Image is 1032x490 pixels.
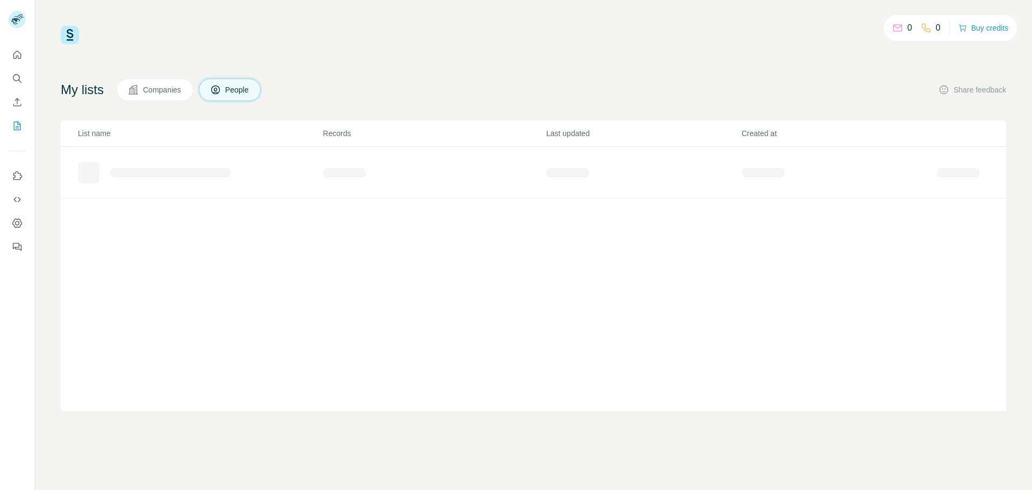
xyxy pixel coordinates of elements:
p: Created at [742,128,936,139]
p: 0 [907,22,912,34]
p: Last updated [546,128,740,139]
h4: My lists [61,81,104,98]
img: Surfe Logo [61,26,79,44]
span: Companies [143,84,182,95]
button: Search [9,69,26,88]
button: Share feedback [938,84,1006,95]
button: Quick start [9,45,26,65]
span: People [225,84,250,95]
p: List name [78,128,322,139]
button: Feedback [9,237,26,257]
button: Dashboard [9,214,26,233]
button: My lists [9,116,26,136]
button: Enrich CSV [9,93,26,112]
button: Use Surfe API [9,190,26,209]
p: Records [323,128,545,139]
p: 0 [936,22,941,34]
button: Use Surfe on LinkedIn [9,166,26,186]
button: Buy credits [958,20,1008,35]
